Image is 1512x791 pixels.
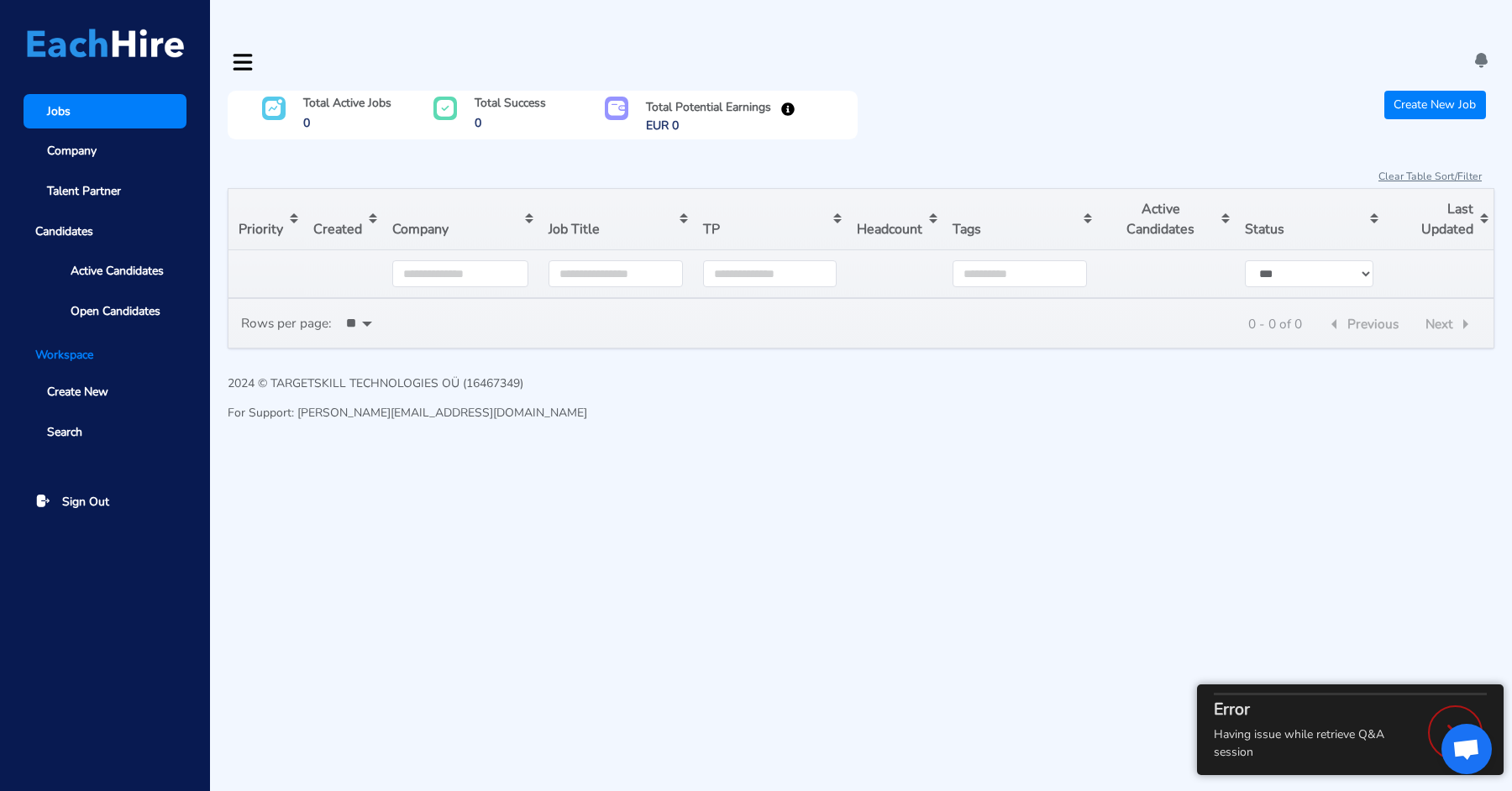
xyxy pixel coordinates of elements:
a: Company [24,134,186,169]
span: Jobs [47,102,71,120]
h6: Total Active Jobs [303,97,408,111]
p: 2024 © TARGETSKILL TECHNOLOGIES OÜ (16467349) [228,375,587,392]
a: Create New Job [1384,91,1486,119]
span: Open Candidates [71,302,160,320]
span: Active Candidates [71,262,164,280]
a: Talent Partner [24,174,186,208]
a: Open chat [1441,724,1492,774]
span: Talent Partner [47,182,121,200]
span: Next [1425,314,1452,333]
h2: Error [1214,699,1424,720]
h6: EUR 0 [646,119,807,134]
span: Previous [1347,314,1399,333]
p: For Support: [PERSON_NAME][EMAIL_ADDRESS][DOMAIN_NAME] [228,404,587,422]
span: Search [47,423,82,441]
span: Candidates [24,214,186,249]
p: Having issue while retrieve Q&A session [1214,726,1424,761]
label: Rows per page: [241,313,332,333]
a: Search [24,415,186,449]
button: Clear Table Sort/Filter [1378,168,1483,185]
h6: 0 [303,117,408,131]
a: Active Candidates [47,254,186,288]
a: Open Candidates [47,294,186,328]
span: Sign Out [62,493,109,511]
span: Company [47,142,97,160]
h6: 0 [475,117,565,131]
h6: Total Success [475,97,565,111]
button: Previous [1319,312,1404,335]
span: Create New [47,383,108,401]
div: 0 - 0 of 0 [1248,314,1302,333]
li: Workspace [24,346,186,364]
a: Create New [24,375,186,410]
h6: Total Potential Earnings [646,99,771,115]
button: Next [1420,312,1481,335]
u: Clear Table Sort/Filter [1378,170,1482,183]
a: Jobs [24,94,186,128]
img: Logo [27,29,184,58]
